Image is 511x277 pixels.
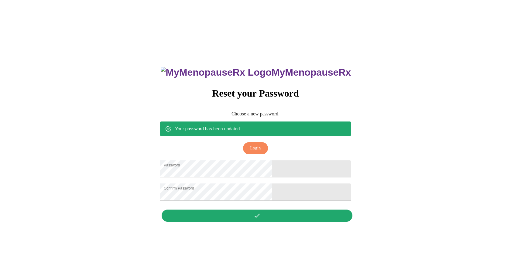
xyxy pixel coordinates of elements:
img: MyMenopauseRx Logo [161,67,271,78]
a: Login [242,145,269,150]
h3: MyMenopauseRx [161,67,351,78]
div: Your password has been updated. [175,123,241,134]
span: Login [250,145,261,152]
h3: Reset your Password [160,88,351,99]
button: Login [243,142,268,155]
p: Choose a new password. [160,111,351,117]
